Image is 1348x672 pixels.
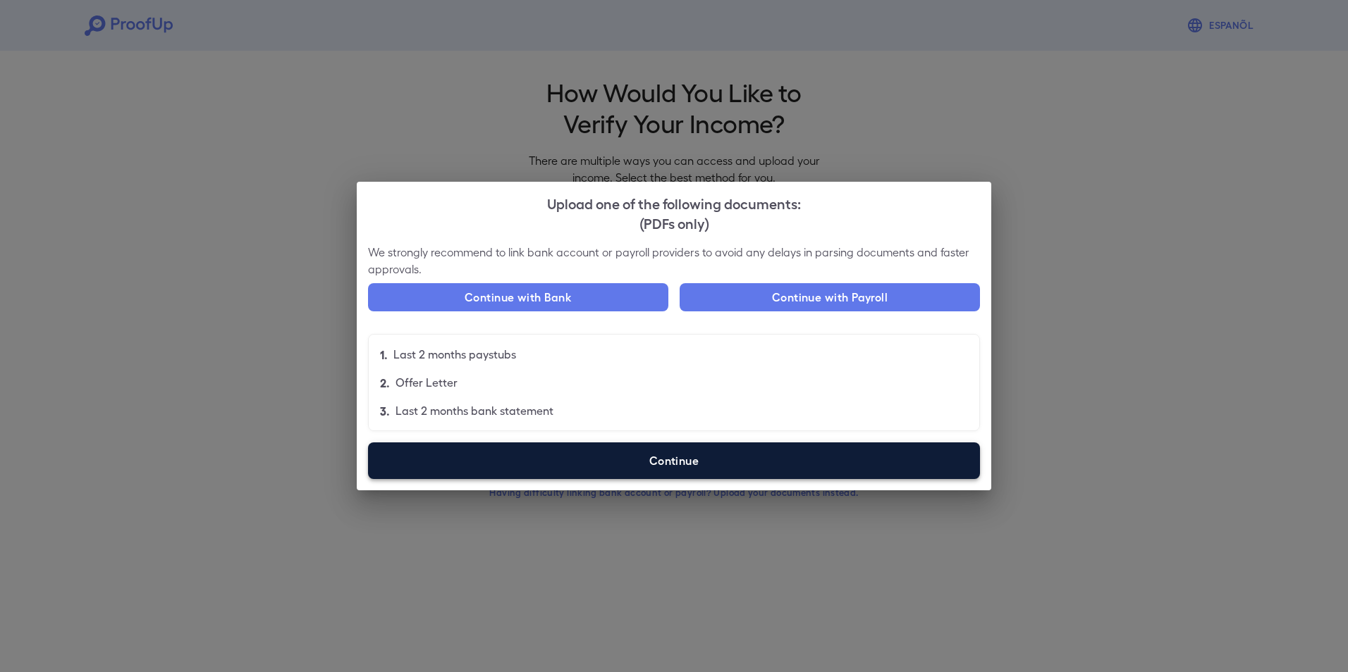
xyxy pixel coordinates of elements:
button: Continue with Payroll [680,283,980,311]
p: We strongly recommend to link bank account or payroll providers to avoid any delays in parsing do... [368,244,980,278]
p: Offer Letter [396,374,458,391]
h2: Upload one of the following documents: [357,182,991,244]
p: 1. [380,346,388,363]
p: 3. [380,402,390,419]
div: (PDFs only) [368,213,980,232]
p: Last 2 months bank statement [396,402,553,419]
p: 2. [380,374,390,391]
p: Last 2 months paystubs [393,346,516,363]
label: Continue [368,442,980,479]
button: Continue with Bank [368,283,668,311]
